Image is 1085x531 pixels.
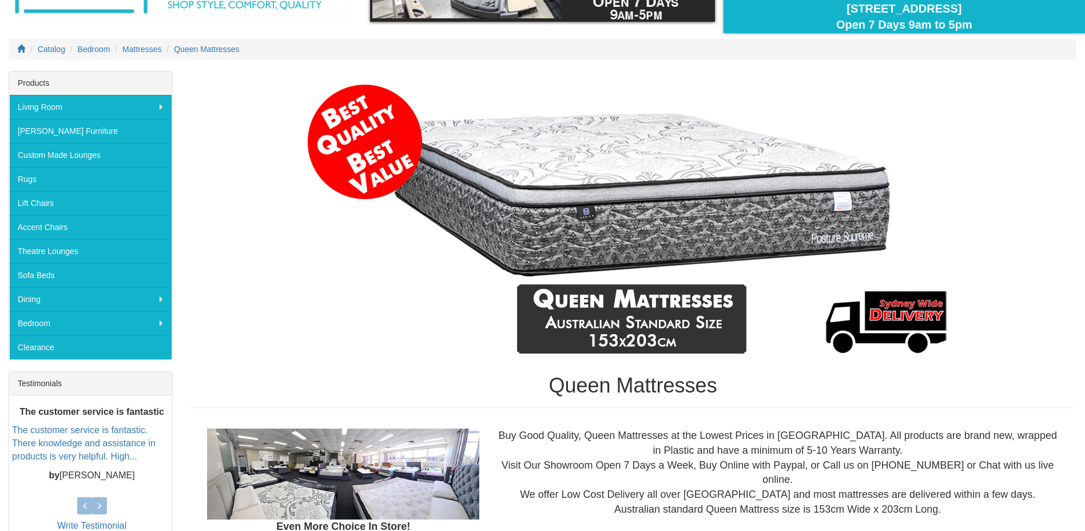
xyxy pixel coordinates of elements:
[207,429,479,519] img: Showroom
[303,77,963,363] img: Queen Mattresses
[9,191,172,215] a: Lift Chairs
[9,215,172,239] a: Accent Chairs
[12,469,172,482] p: [PERSON_NAME]
[9,372,172,395] div: Testimonials
[488,429,1067,517] div: Buy Good Quality, Queen Mattresses at the Lowest Prices in [GEOGRAPHIC_DATA]. All products are br...
[9,167,172,191] a: Rugs
[78,45,110,54] a: Bedroom
[49,470,59,480] b: by
[9,239,172,263] a: Theatre Lounges
[189,374,1076,397] h1: Queen Mattresses
[9,119,172,143] a: [PERSON_NAME] Furniture
[122,45,161,54] a: Mattresses
[12,425,156,461] a: The customer service is fantastic. There knowledge and assistance in products is very helpful. Hi...
[19,407,164,417] b: The customer service is fantastic
[9,95,172,119] a: Living Room
[9,287,172,311] a: Dining
[9,335,172,359] a: Clearance
[9,72,172,95] div: Products
[9,263,172,287] a: Sofa Beds
[9,311,172,335] a: Bedroom
[9,143,172,167] a: Custom Made Lounges
[38,45,65,54] a: Catalog
[57,521,126,530] a: Write Testimonial
[174,45,239,54] a: Queen Mattresses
